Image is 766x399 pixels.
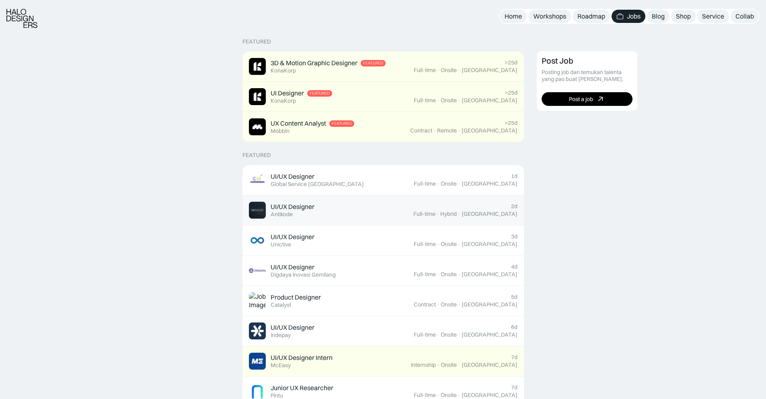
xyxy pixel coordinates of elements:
[437,241,440,248] div: ·
[271,302,291,308] div: Catalyst
[271,362,291,369] div: McEasy
[505,12,522,21] div: Home
[437,362,440,368] div: ·
[511,384,518,391] div: 7d
[414,331,436,338] div: Full-time
[462,392,518,399] div: [GEOGRAPHIC_DATA]
[271,89,304,97] div: UI Designer
[511,354,518,361] div: 7d
[462,271,518,278] div: [GEOGRAPHIC_DATA]
[271,211,293,218] div: Antikode
[271,293,321,302] div: Product Designer
[577,12,605,21] div: Roadmap
[573,10,610,23] a: Roadmap
[511,294,518,300] div: 5d
[542,56,573,66] div: Post Job
[441,392,457,399] div: Onsite
[441,331,457,338] div: Onsite
[271,271,336,278] div: Digdaya Inovasi Gemilang
[271,233,314,241] div: UI/UX Designer
[458,67,461,74] div: ·
[462,127,518,134] div: [GEOGRAPHIC_DATA]
[441,241,457,248] div: Onsite
[462,241,518,248] div: [GEOGRAPHIC_DATA]
[569,96,593,103] div: Post a job
[458,362,461,368] div: ·
[414,301,436,308] div: Contract
[271,128,290,134] div: Mobbin
[414,271,436,278] div: Full-time
[612,10,645,23] a: Jobs
[271,59,357,67] div: 3D & Motion Graphic Designer
[437,301,440,308] div: ·
[458,301,461,308] div: ·
[242,195,524,225] a: Job ImageUI/UX DesignerAntikode2dFull-time·Hybrid·[GEOGRAPHIC_DATA]
[271,384,333,392] div: Junior UX Researcher
[363,61,383,66] div: Featured
[242,225,524,256] a: Job ImageUI/UX DesignerUnictive3dFull-time·Onsite·[GEOGRAPHIC_DATA]
[271,172,314,181] div: UI/UX Designer
[458,211,461,217] div: ·
[462,362,518,368] div: [GEOGRAPHIC_DATA]
[511,233,518,240] div: 3d
[249,58,266,75] img: Job Image
[458,241,461,248] div: ·
[676,12,691,21] div: Shop
[410,127,432,134] div: Contract
[542,69,633,83] div: Posting job dan temukan talenta yang pas buat [PERSON_NAME].
[458,127,461,134] div: ·
[458,331,461,338] div: ·
[441,97,457,104] div: Onsite
[437,97,440,104] div: ·
[242,346,524,376] a: Job ImageUI/UX Designer InternMcEasy7dInternship·Onsite·[GEOGRAPHIC_DATA]
[528,10,571,23] a: Workshops
[440,211,457,217] div: Hybrid
[731,10,759,23] a: Collab
[413,211,435,217] div: Full-time
[441,180,457,187] div: Onsite
[249,353,266,370] img: Job Image
[271,392,283,399] div: Pintu
[332,121,352,126] div: Featured
[310,91,330,96] div: Featured
[697,10,729,23] a: Service
[437,67,440,74] div: ·
[271,181,364,188] div: Global Service [GEOGRAPHIC_DATA]
[242,112,524,142] a: Job ImageUX Content AnalystFeaturedMobbin>25dContract·Remote·[GEOGRAPHIC_DATA]
[671,10,696,23] a: Shop
[242,316,524,346] a: Job ImageUI/UX DesignerIndepay6dFull-time·Onsite·[GEOGRAPHIC_DATA]
[242,38,271,45] div: Featured
[242,52,524,82] a: Job Image3D & Motion Graphic DesignerFeaturedKonaKorp>25dFull-time·Onsite·[GEOGRAPHIC_DATA]
[441,271,457,278] div: Onsite
[735,12,754,21] div: Collab
[249,202,266,219] img: Job Image
[441,301,457,308] div: Onsite
[249,118,266,135] img: Job Image
[533,12,566,21] div: Workshops
[271,354,333,362] div: UI/UX Designer Intern
[249,323,266,339] img: Job Image
[433,127,436,134] div: ·
[462,331,518,338] div: [GEOGRAPHIC_DATA]
[242,286,524,316] a: Job ImageProduct DesignerCatalyst5dContract·Onsite·[GEOGRAPHIC_DATA]
[462,301,518,308] div: [GEOGRAPHIC_DATA]
[271,263,314,271] div: UI/UX Designer
[702,12,724,21] div: Service
[441,362,457,368] div: Onsite
[511,203,518,210] div: 2d
[511,263,518,270] div: 4d
[500,10,527,23] a: Home
[436,211,439,217] div: ·
[249,172,266,188] img: Job Image
[437,392,440,399] div: ·
[271,241,291,248] div: Unictive
[647,10,669,23] a: Blog
[271,97,296,104] div: KonaKorp
[441,67,457,74] div: Onsite
[249,232,266,249] img: Job Image
[271,119,326,128] div: UX Content Analyst
[627,12,641,21] div: Jobs
[242,152,271,159] div: Featured
[242,165,524,195] a: Job ImageUI/UX DesignerGlobal Service [GEOGRAPHIC_DATA]1dFull-time·Onsite·[GEOGRAPHIC_DATA]
[242,82,524,112] a: Job ImageUI DesignerFeaturedKonaKorp>25dFull-time·Onsite·[GEOGRAPHIC_DATA]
